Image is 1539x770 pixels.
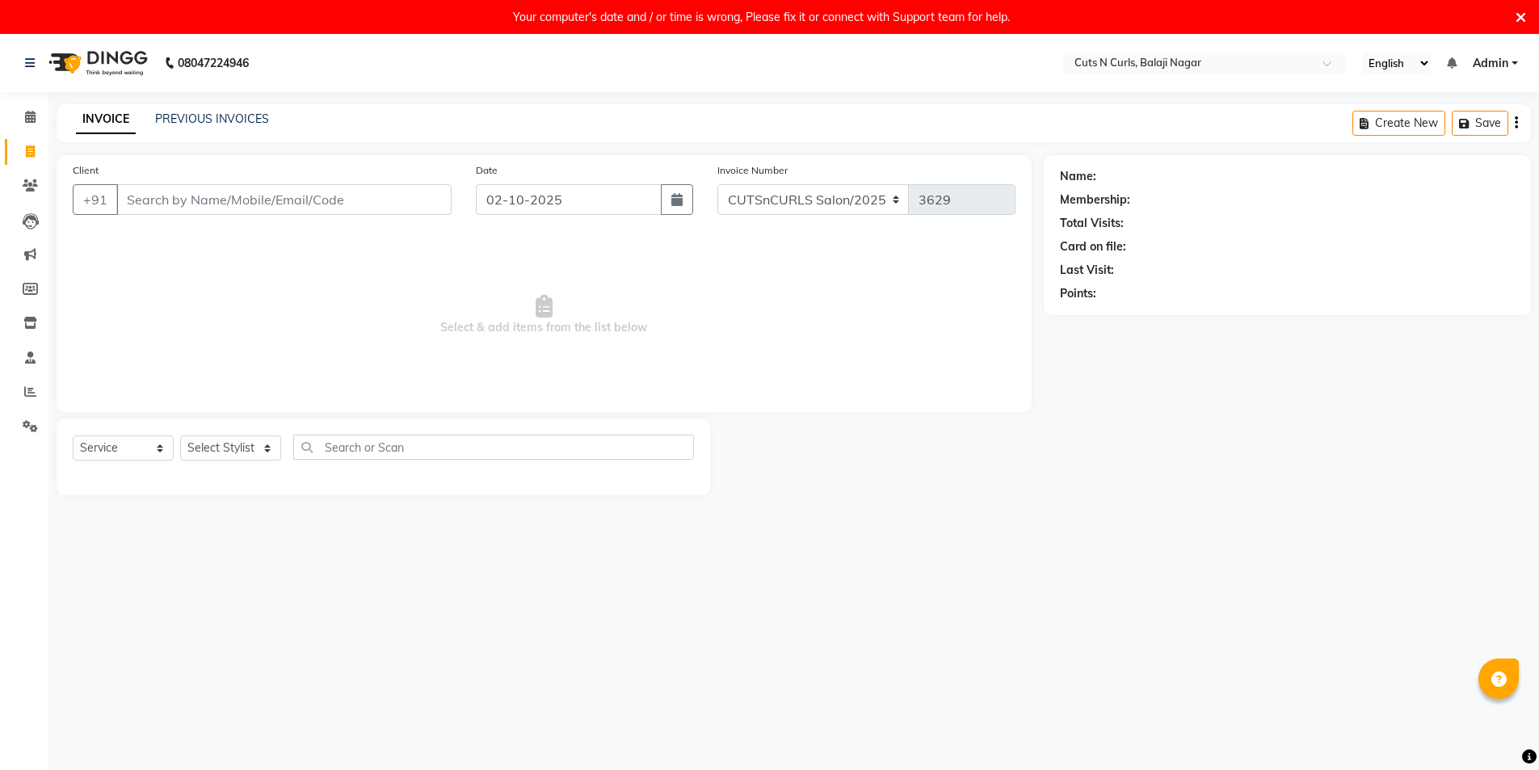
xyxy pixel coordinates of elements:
[1060,215,1124,232] div: Total Visits:
[1060,168,1096,185] div: Name:
[1060,285,1096,302] div: Points:
[513,6,1010,27] div: Your computer's date and / or time is wrong, Please fix it or connect with Support team for help.
[116,184,452,215] input: Search by Name/Mobile/Email/Code
[1060,238,1126,255] div: Card on file:
[73,184,118,215] button: +91
[1452,111,1508,136] button: Save
[293,435,694,460] input: Search or Scan
[476,163,498,178] label: Date
[1060,262,1114,279] div: Last Visit:
[1060,191,1130,208] div: Membership:
[178,40,249,86] b: 08047224946
[155,112,269,126] a: PREVIOUS INVOICES
[1471,705,1523,754] iframe: chat widget
[73,163,99,178] label: Client
[1352,111,1445,136] button: Create New
[41,40,152,86] img: logo
[1473,55,1508,72] span: Admin
[717,163,788,178] label: Invoice Number
[76,105,136,134] a: INVOICE
[73,234,1015,396] span: Select & add items from the list below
